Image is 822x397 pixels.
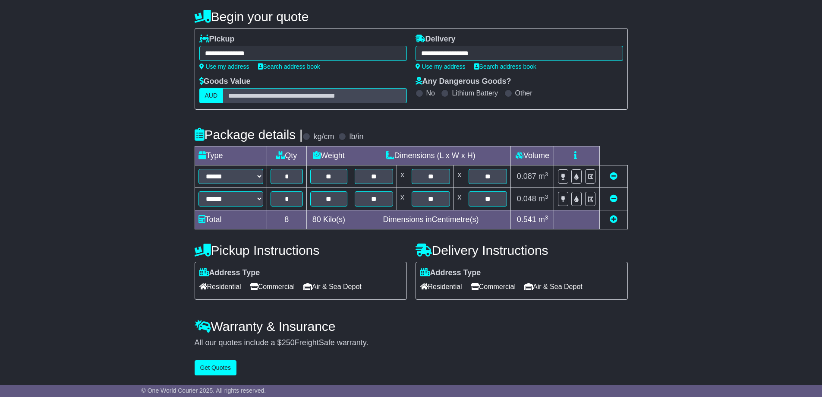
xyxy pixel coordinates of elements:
span: Residential [199,280,241,293]
sup: 3 [545,171,548,178]
span: m [539,215,548,224]
label: Address Type [420,268,481,278]
div: All our quotes include a $ FreightSafe warranty. [195,338,628,348]
h4: Warranty & Insurance [195,319,628,333]
h4: Begin your quote [195,10,628,24]
label: lb/in [349,132,363,142]
span: 0.541 [517,215,536,224]
td: Qty [267,146,307,165]
label: Any Dangerous Goods? [416,77,511,86]
span: Commercial [250,280,295,293]
span: Air & Sea Depot [303,280,362,293]
a: Use my address [416,63,466,70]
span: Commercial [471,280,516,293]
a: Search address book [258,63,320,70]
span: Air & Sea Depot [524,280,583,293]
label: Goods Value [199,77,251,86]
label: Address Type [199,268,260,278]
td: Kilo(s) [307,210,351,229]
label: Pickup [199,35,235,44]
td: Weight [307,146,351,165]
label: AUD [199,88,224,103]
label: No [426,89,435,97]
a: Use my address [199,63,249,70]
span: m [539,194,548,203]
span: 80 [312,215,321,224]
sup: 3 [545,214,548,221]
td: Type [195,146,267,165]
span: 0.048 [517,194,536,203]
span: Residential [420,280,462,293]
h4: Pickup Instructions [195,243,407,257]
span: m [539,172,548,181]
td: x [397,188,408,210]
a: Search address book [474,63,536,70]
a: Remove this item [610,172,617,181]
a: Remove this item [610,194,617,203]
span: © One World Courier 2025. All rights reserved. [142,387,266,394]
td: Total [195,210,267,229]
span: 250 [282,338,295,347]
td: 8 [267,210,307,229]
label: Delivery [416,35,456,44]
td: Dimensions in Centimetre(s) [351,210,511,229]
span: 0.087 [517,172,536,181]
sup: 3 [545,194,548,200]
button: Get Quotes [195,360,237,375]
label: Lithium Battery [452,89,498,97]
label: kg/cm [313,132,334,142]
label: Other [515,89,532,97]
td: Dimensions (L x W x H) [351,146,511,165]
td: Volume [511,146,554,165]
h4: Delivery Instructions [416,243,628,257]
td: x [454,165,465,188]
td: x [397,165,408,188]
a: Add new item [610,215,617,224]
td: x [454,188,465,210]
h4: Package details | [195,127,303,142]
